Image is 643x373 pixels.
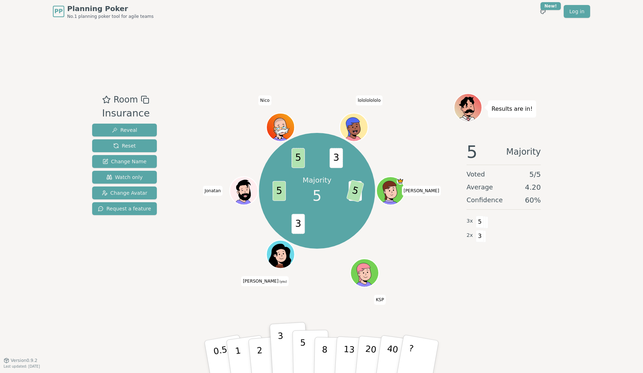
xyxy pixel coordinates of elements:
[241,276,289,286] span: Click to change your name
[467,169,485,179] span: Voted
[98,205,151,212] span: Request a feature
[102,189,148,197] span: Change Avatar
[278,331,285,370] p: 3
[102,106,150,121] div: Insurance
[67,14,154,19] span: No.1 planning poker tool for agile teams
[525,182,541,192] span: 4.20
[258,95,271,105] span: Click to change your name
[506,143,541,160] span: Majority
[402,186,441,196] span: Click to change your name
[467,232,473,239] span: 2 x
[467,182,493,192] span: Average
[346,179,364,202] span: 5
[92,171,157,184] button: Watch only
[564,5,590,18] a: Log in
[103,158,146,165] span: Change Name
[540,2,561,10] div: New!
[54,7,63,16] span: PP
[203,186,223,196] span: Click to change your name
[537,5,549,18] button: New!
[291,214,305,234] span: 3
[279,280,287,283] span: (you)
[67,4,154,14] span: Planning Poker
[476,216,484,228] span: 5
[529,169,541,179] span: 5 / 5
[492,104,533,114] p: Results are in!
[106,174,143,181] span: Watch only
[113,142,136,149] span: Reset
[4,364,40,368] span: Last updated: [DATE]
[114,93,138,106] span: Room
[102,93,111,106] button: Add as favourite
[397,178,404,185] span: Luisa is the host
[467,143,478,160] span: 5
[303,175,332,185] p: Majority
[92,124,157,136] button: Reveal
[313,185,321,207] span: 5
[92,186,157,199] button: Change Avatar
[273,181,286,201] span: 5
[92,155,157,168] button: Change Name
[92,202,157,215] button: Request a feature
[374,295,386,305] span: Click to change your name
[329,148,343,168] span: 3
[291,148,305,168] span: 5
[267,241,294,268] button: Click to change your avatar
[11,358,38,363] span: Version 0.9.2
[476,230,484,242] span: 3
[467,195,503,205] span: Confidence
[467,217,473,225] span: 3 x
[4,358,38,363] button: Version0.9.2
[53,4,154,19] a: PPPlanning PokerNo.1 planning poker tool for agile teams
[356,95,382,105] span: Click to change your name
[92,139,157,152] button: Reset
[112,126,137,134] span: Reveal
[525,195,541,205] span: 60 %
